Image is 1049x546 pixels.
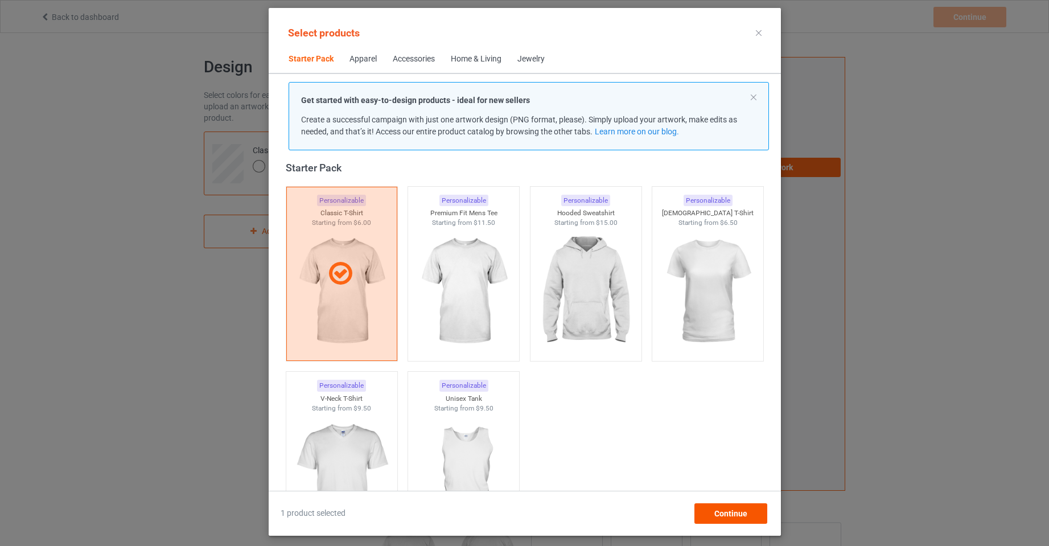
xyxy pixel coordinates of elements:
span: Select products [288,27,360,39]
div: Jewelry [517,54,545,65]
strong: Get started with easy-to-design products - ideal for new sellers [301,96,530,105]
div: Unisex Tank [408,394,519,404]
img: regular.jpg [413,228,515,355]
span: Create a successful campaign with just one artwork design (PNG format, please). Simply upload you... [301,115,737,136]
span: $11.50 [474,219,495,227]
a: Learn more on our blog. [594,127,678,136]
img: regular.jpg [534,228,636,355]
span: $15.00 [595,219,617,227]
span: Starter Pack [281,46,342,73]
div: Premium Fit Mens Tee [408,208,519,218]
span: Continue [714,509,747,518]
div: Personalizable [439,380,488,392]
div: Starting from [530,218,641,228]
span: 1 product selected [281,508,345,519]
img: regular.jpg [657,228,759,355]
div: Starter Pack [285,161,768,174]
div: [DEMOGRAPHIC_DATA] T-Shirt [652,208,763,218]
div: Hooded Sweatshirt [530,208,641,218]
div: Starting from [286,404,397,413]
div: V-Neck T-Shirt [286,394,397,404]
span: $9.50 [475,404,493,412]
div: Personalizable [317,380,366,392]
img: regular.jpg [413,413,515,540]
div: Starting from [408,218,519,228]
div: Continue [694,503,767,524]
div: Personalizable [439,195,488,207]
div: Accessories [393,54,435,65]
div: Personalizable [683,195,732,207]
span: $6.50 [719,219,737,227]
span: $9.50 [353,404,371,412]
div: Starting from [652,218,763,228]
img: regular.jpg [290,413,392,540]
div: Personalizable [561,195,610,207]
div: Home & Living [451,54,501,65]
div: Starting from [408,404,519,413]
div: Apparel [349,54,377,65]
